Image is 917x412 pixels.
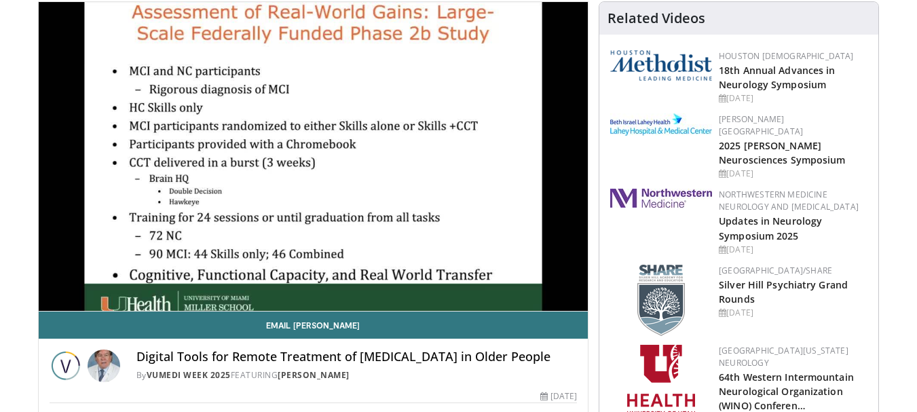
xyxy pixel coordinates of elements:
[719,278,848,305] a: Silver Hill Psychiatry Grand Rounds
[719,113,803,137] a: [PERSON_NAME][GEOGRAPHIC_DATA]
[719,371,854,412] a: 64th Western Intermountain Neurological Organization (WINO) Conferen…
[719,139,845,166] a: 2025 [PERSON_NAME] Neurosciences Symposium
[278,369,350,381] a: [PERSON_NAME]
[719,64,835,91] a: 18th Annual Advances in Neurology Symposium
[719,265,832,276] a: [GEOGRAPHIC_DATA]/SHARE
[719,214,822,242] a: Updates in Neurology Symposium 2025
[610,189,712,208] img: 2a462fb6-9365-492a-ac79-3166a6f924d8.png.150x105_q85_autocrop_double_scale_upscale_version-0.2.jpg
[719,307,867,319] div: [DATE]
[719,189,859,212] a: Northwestern Medicine Neurology and [MEDICAL_DATA]
[147,369,231,381] a: Vumedi Week 2025
[719,92,867,105] div: [DATE]
[136,350,578,364] h4: Digital Tools for Remote Treatment of [MEDICAL_DATA] in Older People
[607,10,705,26] h4: Related Videos
[39,312,588,339] a: Email [PERSON_NAME]
[719,345,848,369] a: [GEOGRAPHIC_DATA][US_STATE] Neurology
[136,369,578,381] div: By FEATURING
[719,244,867,256] div: [DATE]
[610,50,712,81] img: 5e4488cc-e109-4a4e-9fd9-73bb9237ee91.png.150x105_q85_autocrop_double_scale_upscale_version-0.2.png
[50,350,82,382] img: Vumedi Week 2025
[39,2,588,312] video-js: Video Player
[540,390,577,402] div: [DATE]
[88,350,120,382] img: Avatar
[610,113,712,136] img: e7977282-282c-4444-820d-7cc2733560fd.jpg.150x105_q85_autocrop_double_scale_upscale_version-0.2.jpg
[719,168,867,180] div: [DATE]
[719,50,853,62] a: Houston [DEMOGRAPHIC_DATA]
[637,265,685,336] img: f8aaeb6d-318f-4fcf-bd1d-54ce21f29e87.png.150x105_q85_autocrop_double_scale_upscale_version-0.2.png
